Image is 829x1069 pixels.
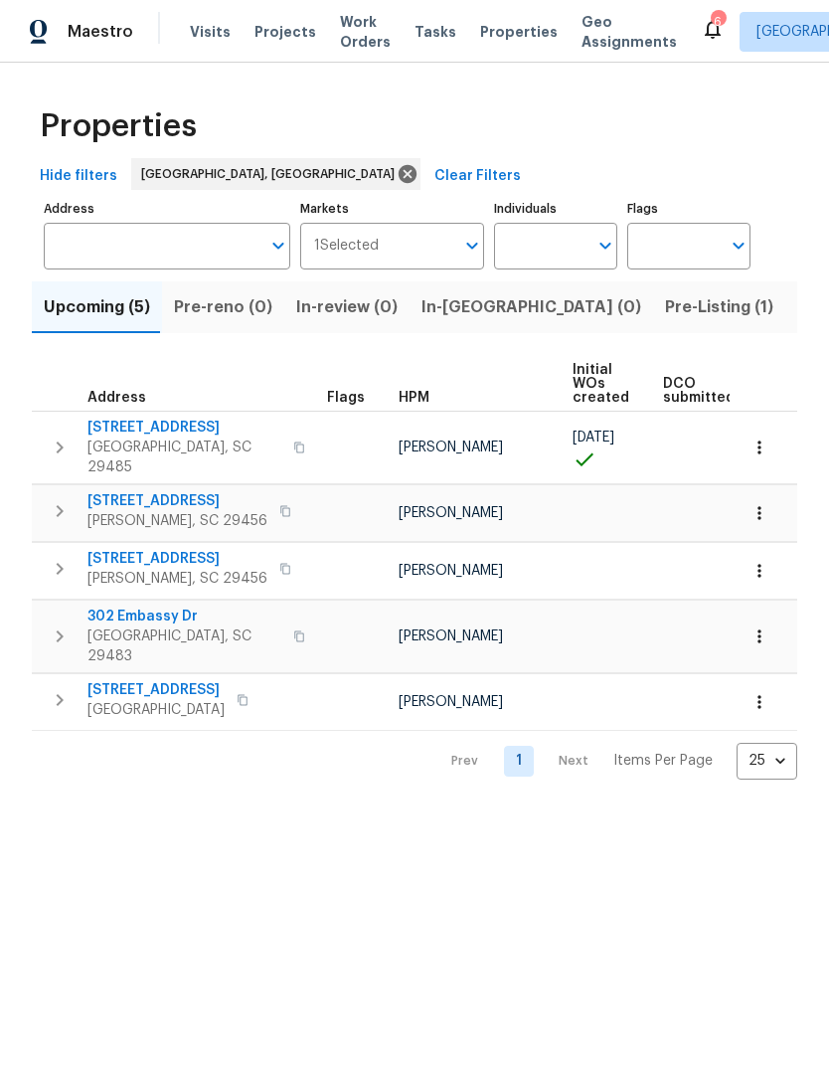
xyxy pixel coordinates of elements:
[458,232,486,260] button: Open
[573,363,629,405] span: Initial WOs created
[613,751,713,771] p: Items Per Page
[399,695,503,709] span: [PERSON_NAME]
[264,232,292,260] button: Open
[87,391,146,405] span: Address
[399,629,503,643] span: [PERSON_NAME]
[40,116,197,136] span: Properties
[141,164,403,184] span: [GEOGRAPHIC_DATA], [GEOGRAPHIC_DATA]
[40,164,117,189] span: Hide filters
[421,293,641,321] span: In-[GEOGRAPHIC_DATA] (0)
[87,418,281,438] span: [STREET_ADDRESS]
[494,203,617,215] label: Individuals
[737,735,797,787] div: 25
[87,511,267,531] span: [PERSON_NAME], SC 29456
[44,203,290,215] label: Address
[432,743,797,780] nav: Pagination Navigation
[399,506,503,520] span: [PERSON_NAME]
[32,158,125,195] button: Hide filters
[296,293,398,321] span: In-review (0)
[314,238,379,255] span: 1 Selected
[581,12,677,52] span: Geo Assignments
[87,491,267,511] span: [STREET_ADDRESS]
[131,158,420,190] div: [GEOGRAPHIC_DATA], [GEOGRAPHIC_DATA]
[340,12,391,52] span: Work Orders
[573,431,614,445] span: [DATE]
[434,164,521,189] span: Clear Filters
[504,746,534,777] a: Goto page 1
[663,377,735,405] span: DCO submitted
[190,22,231,42] span: Visits
[665,293,773,321] span: Pre-Listing (1)
[480,22,558,42] span: Properties
[68,22,133,42] span: Maestro
[87,680,225,700] span: [STREET_ADDRESS]
[300,203,485,215] label: Markets
[87,700,225,720] span: [GEOGRAPHIC_DATA]
[725,232,752,260] button: Open
[44,293,150,321] span: Upcoming (5)
[87,438,281,477] span: [GEOGRAPHIC_DATA], SC 29485
[87,569,267,589] span: [PERSON_NAME], SC 29456
[627,203,750,215] label: Flags
[426,158,529,195] button: Clear Filters
[414,25,456,39] span: Tasks
[87,626,281,666] span: [GEOGRAPHIC_DATA], SC 29483
[327,391,365,405] span: Flags
[87,549,267,569] span: [STREET_ADDRESS]
[591,232,619,260] button: Open
[399,441,503,454] span: [PERSON_NAME]
[399,564,503,578] span: [PERSON_NAME]
[399,391,429,405] span: HPM
[174,293,272,321] span: Pre-reno (0)
[711,12,725,32] div: 6
[254,22,316,42] span: Projects
[87,607,281,626] span: 302 Embassy Dr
